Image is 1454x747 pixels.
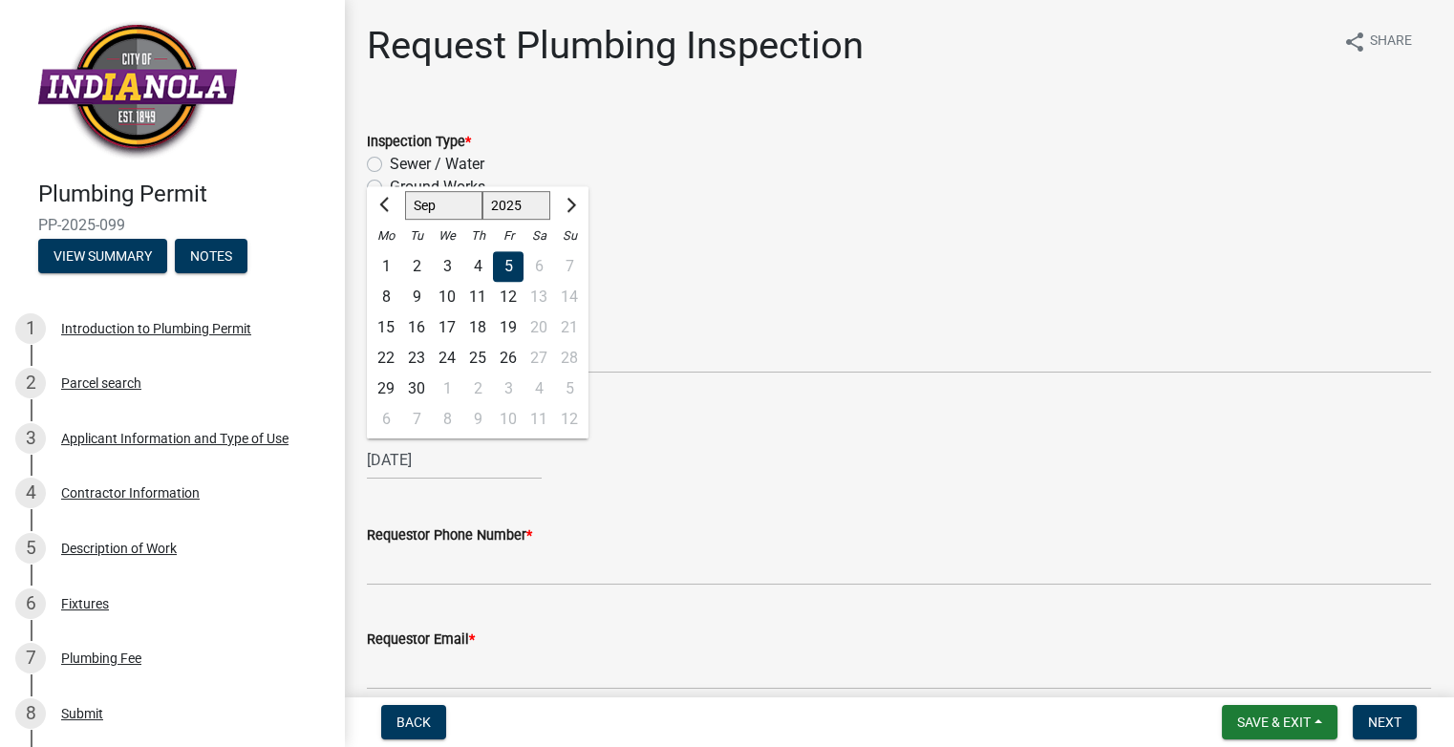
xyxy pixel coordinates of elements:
[38,239,167,273] button: View Summary
[1343,31,1366,53] i: share
[462,373,493,404] div: Thursday, October 2, 2025
[1353,705,1417,739] button: Next
[462,312,493,343] div: Thursday, September 18, 2025
[401,312,432,343] div: Tuesday, September 16, 2025
[462,343,493,373] div: 25
[38,216,306,234] span: PP-2025-099
[432,343,462,373] div: Wednesday, September 24, 2025
[482,191,551,220] select: Select year
[554,221,585,251] div: Su
[15,643,46,673] div: 7
[374,190,397,221] button: Previous month
[371,221,401,251] div: Mo
[371,282,401,312] div: Monday, September 8, 2025
[371,404,401,435] div: Monday, October 6, 2025
[432,312,462,343] div: 17
[493,282,524,312] div: Friday, September 12, 2025
[462,221,493,251] div: Th
[371,251,401,282] div: 1
[401,343,432,373] div: 23
[401,373,432,404] div: Tuesday, September 30, 2025
[558,190,581,221] button: Next month
[15,478,46,508] div: 4
[390,176,485,199] label: Ground Works
[371,373,401,404] div: Monday, September 29, 2025
[175,249,247,265] wm-modal-confirm: Notes
[493,282,524,312] div: 12
[371,343,401,373] div: 22
[371,312,401,343] div: Monday, September 15, 2025
[1370,31,1412,53] span: Share
[15,588,46,619] div: 6
[15,698,46,729] div: 8
[38,249,167,265] wm-modal-confirm: Summary
[432,282,462,312] div: 10
[401,251,432,282] div: 2
[462,251,493,282] div: 4
[367,136,471,149] label: Inspection Type
[61,486,200,500] div: Contractor Information
[493,251,524,282] div: 5
[432,312,462,343] div: Wednesday, September 17, 2025
[493,251,524,282] div: Friday, September 5, 2025
[401,282,432,312] div: Tuesday, September 9, 2025
[432,343,462,373] div: 24
[524,221,554,251] div: Sa
[15,368,46,398] div: 2
[15,533,46,564] div: 5
[462,282,493,312] div: Thursday, September 11, 2025
[381,705,446,739] button: Back
[61,432,289,445] div: Applicant Information and Type of Use
[462,251,493,282] div: Thursday, September 4, 2025
[401,221,432,251] div: Tu
[367,440,542,480] input: mm/dd/yyyy
[61,542,177,555] div: Description of Work
[493,404,524,435] div: Friday, October 10, 2025
[493,373,524,404] div: Friday, October 3, 2025
[1237,715,1311,730] span: Save & Exit
[1222,705,1337,739] button: Save & Exit
[401,312,432,343] div: 16
[401,404,432,435] div: Tuesday, October 7, 2025
[15,423,46,454] div: 3
[432,373,462,404] div: 1
[396,715,431,730] span: Back
[493,221,524,251] div: Fr
[38,20,237,160] img: City of Indianola, Iowa
[462,282,493,312] div: 11
[493,343,524,373] div: Friday, September 26, 2025
[61,322,251,335] div: Introduction to Plumbing Permit
[432,282,462,312] div: Wednesday, September 10, 2025
[367,23,864,69] h1: Request Plumbing Inspection
[493,404,524,435] div: 10
[401,343,432,373] div: Tuesday, September 23, 2025
[390,153,484,176] label: Sewer / Water
[462,343,493,373] div: Thursday, September 25, 2025
[371,373,401,404] div: 29
[401,282,432,312] div: 9
[401,373,432,404] div: 30
[1328,23,1427,60] button: shareShare
[38,181,329,208] h4: Plumbing Permit
[15,313,46,344] div: 1
[405,191,482,220] select: Select month
[493,373,524,404] div: 3
[371,343,401,373] div: Monday, September 22, 2025
[493,312,524,343] div: Friday, September 19, 2025
[1368,715,1401,730] span: Next
[367,529,532,543] label: Requestor Phone Number
[61,651,141,665] div: Plumbing Fee
[367,633,475,647] label: Requestor Email
[401,251,432,282] div: Tuesday, September 2, 2025
[371,312,401,343] div: 15
[432,404,462,435] div: 8
[61,597,109,610] div: Fixtures
[432,251,462,282] div: Wednesday, September 3, 2025
[432,373,462,404] div: Wednesday, October 1, 2025
[432,221,462,251] div: We
[462,373,493,404] div: 2
[462,404,493,435] div: 9
[432,251,462,282] div: 3
[175,239,247,273] button: Notes
[493,343,524,373] div: 26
